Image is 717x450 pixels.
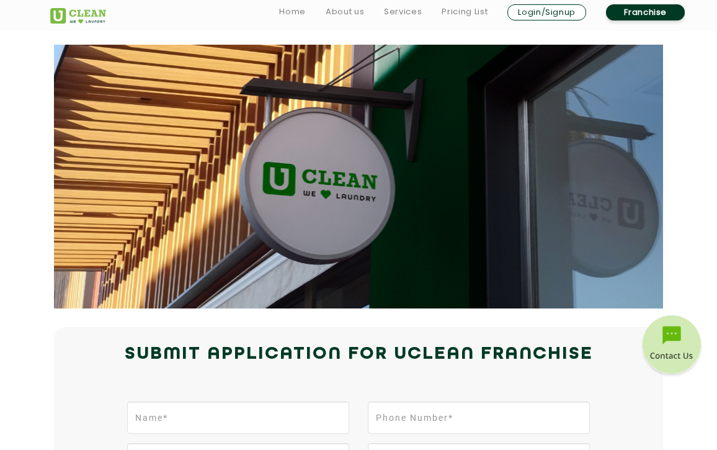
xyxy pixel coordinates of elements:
[279,4,306,19] a: Home
[442,4,488,19] a: Pricing List
[326,4,364,19] a: About us
[50,340,667,369] h2: Submit Application for UCLEAN FRANCHISE
[127,402,349,434] input: Name*
[50,8,106,24] img: UClean Laundry and Dry Cleaning
[507,4,586,20] a: Login/Signup
[606,4,685,20] a: Franchise
[384,4,422,19] a: Services
[641,315,703,377] img: contact-btn
[368,402,590,434] input: Phone Number*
